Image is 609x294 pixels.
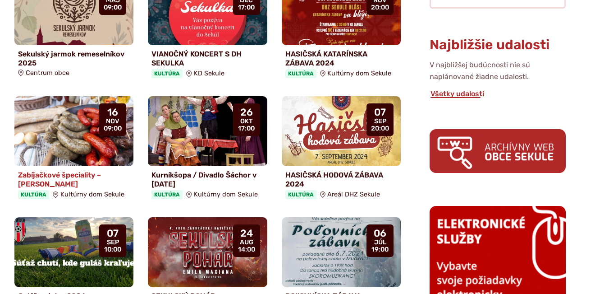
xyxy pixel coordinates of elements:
span: 17:00 [238,4,255,11]
span: júl [371,239,389,246]
span: 09:00 [104,4,122,11]
span: nov [104,118,122,125]
span: 14:00 [238,246,255,253]
span: 20:00 [371,125,389,132]
h4: Kurníkšopa / Divadlo Šáchor v [DATE] [151,171,263,188]
span: 26 [238,107,255,118]
span: sep [371,118,389,125]
h3: Najbližšie udalosti [430,37,566,52]
span: sep [104,239,121,246]
a: Zabíjačkové špeciality – [PERSON_NAME] KultúraKultúrny dom Sekule 16 nov 09:00 [14,96,133,203]
span: 20:00 [371,4,389,11]
span: 07 [104,228,121,239]
a: HASIČSKÁ HODOVÁ ZÁBAVA 2024 KultúraAreál DHZ Sekule 07 sep 20:00 [282,96,401,203]
span: 07 [371,107,389,118]
span: 17:00 [238,125,255,132]
span: 24 [238,228,255,239]
span: Areál DHZ Sekule [327,191,380,198]
span: 06 [371,228,389,239]
span: Kultúra [285,69,316,78]
span: Kultúrny dom Sekule [194,191,258,198]
span: Kultúrny dom Sekule [327,70,391,77]
span: Kultúrny dom Sekule [60,191,124,198]
span: aug [238,239,255,246]
span: Kultúra [18,190,49,199]
span: Centrum obce [26,69,69,77]
h4: HASIČSKÁ HODOVÁ ZÁBAVA 2024 [285,171,397,188]
a: Všetky udalosti [430,89,485,98]
h4: Sekulský jarmok remeselníkov 2025 [18,50,130,67]
span: Kultúra [151,190,183,199]
h4: HASIČSKÁ KATARÍNSKA ZÁBAVA 2024 [285,50,397,67]
img: archiv.png [430,129,566,173]
span: 10:00 [104,246,121,253]
span: okt [238,118,255,125]
span: 16 [104,107,122,118]
a: Kurníkšopa / Divadlo Šáchor v [DATE] KultúraKultúrny dom Sekule 26 okt 17:00 [148,96,267,203]
span: Kultúra [151,69,183,78]
span: 09:00 [104,125,122,132]
span: KD Sekule [194,70,224,77]
span: 19:00 [371,246,389,253]
p: V najbližšej budúcnosti nie sú naplánované žiadne udalosti. [430,59,566,83]
h4: Zabíjačkové špeciality – [PERSON_NAME] [18,171,130,188]
span: Kultúra [285,190,316,199]
h4: VIANOČNÝ KONCERT S DH SEKULKA [151,50,263,67]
